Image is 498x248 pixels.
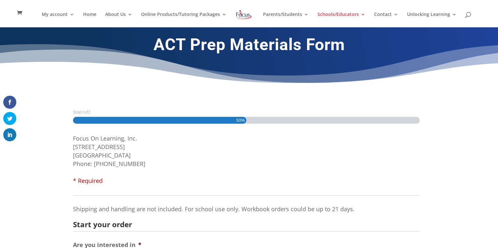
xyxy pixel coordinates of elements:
[73,205,420,213] p: Shipping and handling are not included. For school use only. Workbook orders could be up to 21 days.
[235,9,252,21] img: Focus on Learning
[236,117,245,124] span: 50%
[73,134,425,185] li: Focus On Learning, Inc. [STREET_ADDRESS] [GEOGRAPHIC_DATA] Phone: [PHONE_NUMBER]
[105,12,132,27] a: About Us
[42,12,74,27] a: My account
[73,110,425,114] h3: Step of
[73,35,425,58] h1: ACT Prep Materials Form
[73,177,103,185] span: * Required
[83,12,96,27] a: Home
[141,12,227,27] a: Online Products/Tutoring Packages
[88,109,90,115] span: 2
[82,109,84,115] span: 1
[73,221,415,228] h2: Start your order
[407,12,457,27] a: Unlocking Learning
[374,12,398,27] a: Contact
[317,12,365,27] a: Schools/Educators
[263,12,309,27] a: Parents/Students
